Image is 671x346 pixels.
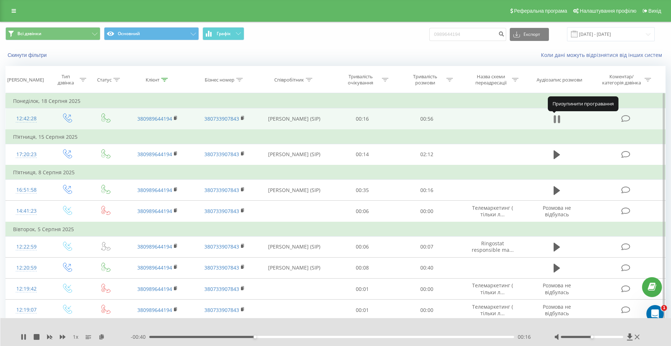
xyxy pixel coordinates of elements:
[204,115,239,122] a: 380733907843
[131,333,149,341] span: - 00:40
[429,28,506,41] input: Пошук за номером
[548,96,618,111] div: Призупинити програвання
[395,279,459,300] td: 00:00
[13,261,39,275] div: 12:20:59
[541,51,666,58] a: Коли дані можуть відрізнятися вiд інших систем
[7,77,44,83] div: [PERSON_NAME]
[204,151,239,158] a: 380733907843
[330,257,395,278] td: 00:08
[137,151,172,158] a: 380989644194
[137,208,172,214] a: 380989644194
[13,183,39,197] div: 16:51:58
[6,94,666,108] td: Понеділок, 18 Серпня 2025
[600,74,643,86] div: Коментар/категорія дзвінка
[649,8,661,14] span: Вихід
[543,282,571,295] span: Розмова не відбулась
[13,240,39,254] div: 12:22:59
[217,31,231,36] span: Графік
[661,305,667,311] span: 1
[330,108,395,130] td: 00:16
[543,303,571,317] span: Розмова не відбулась
[330,144,395,165] td: 00:14
[17,31,41,37] span: Всі дзвінки
[395,236,459,257] td: 00:07
[13,204,39,218] div: 14:41:23
[73,333,78,341] span: 1 x
[137,285,172,292] a: 380989644194
[137,307,172,313] a: 380989644194
[472,282,513,295] span: Телемаркетинг ( тільки л...
[330,236,395,257] td: 00:06
[510,28,549,41] button: Експорт
[395,180,459,201] td: 00:16
[330,180,395,201] td: 00:35
[258,257,330,278] td: [PERSON_NAME] (SIP)
[395,201,459,222] td: 00:00
[13,147,39,162] div: 17:20:23
[472,204,513,218] span: Телемаркетинг ( тільки л...
[472,240,514,253] span: Ringostat responsible ma...
[274,77,304,83] div: Співробітник
[330,201,395,222] td: 00:06
[204,208,239,214] a: 380733907843
[330,279,395,300] td: 00:01
[137,115,172,122] a: 380989644194
[137,187,172,193] a: 380989644194
[204,264,239,271] a: 380733907843
[13,282,39,296] div: 12:19:42
[204,307,239,313] a: 380733907843
[395,300,459,321] td: 00:00
[258,108,330,130] td: [PERSON_NAME] (SIP)
[254,335,257,338] div: Accessibility label
[406,74,445,86] div: Тривалість розмови
[137,264,172,271] a: 380989644194
[471,74,510,86] div: Назва схеми переадресації
[258,144,330,165] td: [PERSON_NAME] (SIP)
[646,305,664,322] iframe: Intercom live chat
[514,8,567,14] span: Реферальна програма
[13,112,39,126] div: 12:42:28
[97,77,112,83] div: Статус
[137,243,172,250] a: 380989644194
[205,77,234,83] div: Бізнес номер
[537,77,582,83] div: Аудіозапис розмови
[580,8,636,14] span: Налаштування профілю
[53,74,78,86] div: Тип дзвінка
[395,144,459,165] td: 02:12
[204,243,239,250] a: 380733907843
[472,303,513,317] span: Телемаркетинг ( тільки л...
[258,236,330,257] td: [PERSON_NAME] (SIP)
[395,108,459,130] td: 00:56
[6,130,666,144] td: П’ятниця, 15 Серпня 2025
[146,77,159,83] div: Клієнт
[203,27,244,40] button: Графік
[258,180,330,201] td: [PERSON_NAME] (SIP)
[518,333,531,341] span: 00:16
[13,303,39,317] div: 12:19:07
[204,187,239,193] a: 380733907843
[6,222,666,237] td: Вівторок, 5 Серпня 2025
[204,285,239,292] a: 380733907843
[5,27,100,40] button: Всі дзвінки
[543,204,571,218] span: Розмова не відбулась
[104,27,199,40] button: Основний
[6,165,666,180] td: П’ятниця, 8 Серпня 2025
[330,300,395,321] td: 00:01
[5,52,50,58] button: Скинути фільтри
[395,257,459,278] td: 00:40
[591,335,593,338] div: Accessibility label
[341,74,380,86] div: Тривалість очікування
